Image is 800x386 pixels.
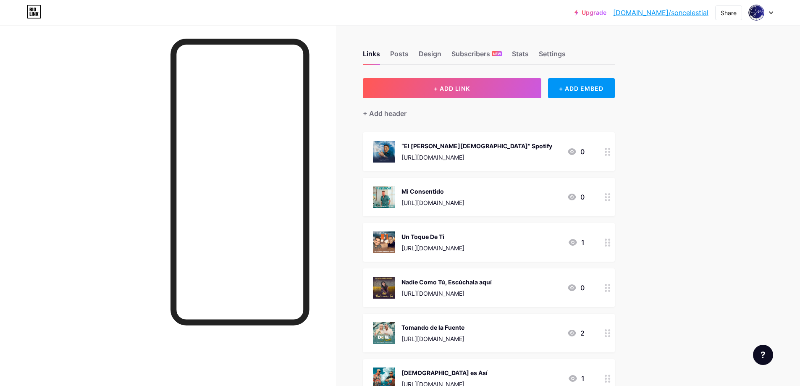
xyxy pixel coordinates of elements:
span: + ADD LINK [434,85,470,92]
button: + ADD LINK [363,78,541,98]
div: Mi Consentido [401,187,464,196]
div: [URL][DOMAIN_NAME] [401,198,464,207]
span: NEW [493,51,501,56]
div: Nadie Como Tú, Escúchala aquí [401,278,492,286]
div: Share [721,8,737,17]
div: Tomando de la Fuente [401,323,464,332]
div: Subscribers [451,49,502,64]
div: 2 [567,328,585,338]
div: 1 [568,237,585,247]
div: Stats [512,49,529,64]
div: [URL][DOMAIN_NAME] [401,289,492,298]
img: Tomando de la Fuente [373,322,395,344]
div: [DEMOGRAPHIC_DATA] es Así [401,368,488,377]
div: Posts [390,49,409,64]
div: [URL][DOMAIN_NAME] [401,334,464,343]
div: Design [419,49,441,64]
div: 0 [567,147,585,157]
div: + Add header [363,108,407,118]
div: [URL][DOMAIN_NAME] [401,153,552,162]
div: 0 [567,283,585,293]
div: 1 [568,373,585,383]
img: Un Toque De Ti [373,231,395,253]
div: [URL][DOMAIN_NAME] [401,244,464,252]
a: [DOMAIN_NAME]/soncelestial [613,8,708,18]
img: “El Espíritu de Dios” Spotify [373,141,395,163]
img: Mi Consentido [373,186,395,208]
div: “El [PERSON_NAME][DEMOGRAPHIC_DATA]” Spotify [401,142,552,150]
img: Nadie Como Tú, Escúchala aquí [373,277,395,299]
div: + ADD EMBED [548,78,615,98]
a: Upgrade [574,9,606,16]
div: Un Toque De Ti [401,232,464,241]
div: 0 [567,192,585,202]
img: PATTY MORENO [748,5,764,21]
div: Settings [539,49,566,64]
div: Links [363,49,380,64]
